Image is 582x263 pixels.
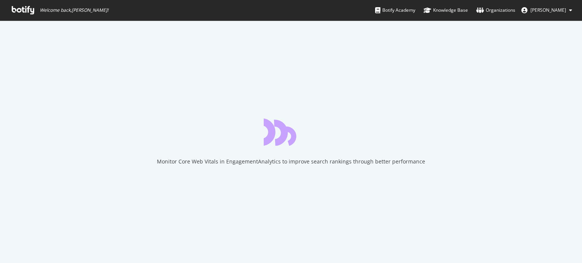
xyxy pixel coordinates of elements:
[424,6,468,14] div: Knowledge Base
[515,4,578,16] button: [PERSON_NAME]
[157,158,425,165] div: Monitor Core Web Vitals in EngagementAnalytics to improve search rankings through better performance
[375,6,415,14] div: Botify Academy
[40,7,108,13] span: Welcome back, [PERSON_NAME] !
[476,6,515,14] div: Organizations
[264,118,318,146] div: animation
[530,7,566,13] span: Tom Duncombe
